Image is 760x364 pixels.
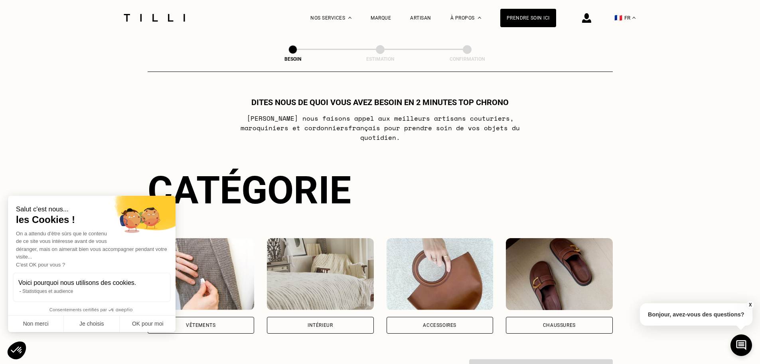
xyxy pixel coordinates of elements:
[186,323,215,328] div: Vêtements
[506,238,613,310] img: Chaussures
[267,238,374,310] img: Intérieur
[251,97,509,107] h1: Dites nous de quoi vous avez besoin en 2 minutes top chrono
[148,238,255,310] img: Vêtements
[371,15,391,21] a: Marque
[340,56,420,62] div: Estimation
[423,323,456,328] div: Accessoires
[348,17,351,19] img: Menu déroulant
[582,13,591,23] img: icône connexion
[614,14,622,22] span: 🇫🇷
[222,113,538,142] p: [PERSON_NAME] nous faisons appel aux meilleurs artisans couturiers , maroquiniers et cordonniers ...
[632,17,636,19] img: menu déroulant
[148,168,613,213] div: Catégorie
[478,17,481,19] img: Menu déroulant à propos
[543,323,576,328] div: Chaussures
[387,238,494,310] img: Accessoires
[427,56,507,62] div: Confirmation
[746,300,754,309] button: X
[121,14,188,22] img: Logo du service de couturière Tilli
[410,15,431,21] a: Artisan
[308,323,333,328] div: Intérieur
[500,9,556,27] a: Prendre soin ici
[640,303,752,326] p: Bonjour, avez-vous des questions?
[253,56,333,62] div: Besoin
